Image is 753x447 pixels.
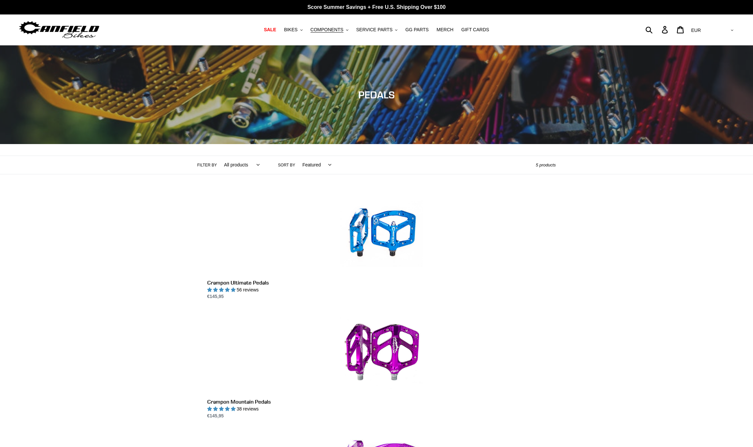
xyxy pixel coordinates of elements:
[261,25,279,34] a: SALE
[307,25,352,34] button: COMPONENTS
[437,27,453,33] span: MERCH
[356,27,392,33] span: SERVICE PARTS
[284,27,297,33] span: BIKES
[353,25,401,34] button: SERVICE PARTS
[264,27,276,33] span: SALE
[358,89,395,101] span: PEDALS
[458,25,492,34] a: GIFT CARDS
[311,27,343,33] span: COMPONENTS
[536,162,556,167] span: 5 products
[278,162,295,168] label: Sort by
[649,22,666,37] input: Search
[433,25,457,34] a: MERCH
[197,162,217,168] label: Filter by
[18,19,100,40] img: Canfield Bikes
[402,25,432,34] a: GG PARTS
[405,27,429,33] span: GG PARTS
[281,25,306,34] button: BIKES
[461,27,489,33] span: GIFT CARDS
